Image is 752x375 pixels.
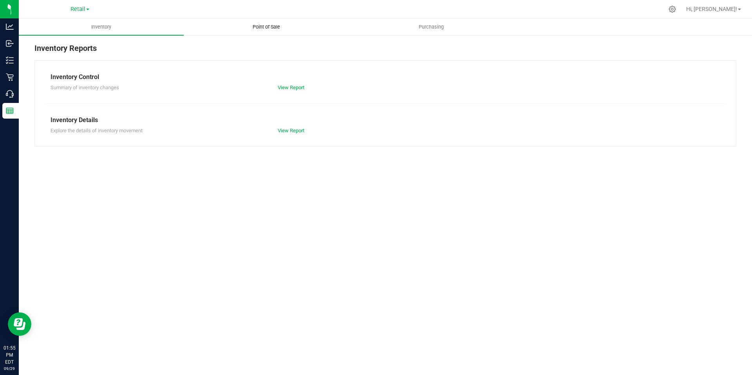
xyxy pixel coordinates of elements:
[278,85,304,90] a: View Report
[8,312,31,336] iframe: Resource center
[6,23,14,31] inline-svg: Analytics
[278,128,304,133] a: View Report
[70,6,85,13] span: Retail
[51,85,119,90] span: Summary of inventory changes
[686,6,737,12] span: Hi, [PERSON_NAME]!
[667,5,677,13] div: Manage settings
[4,366,15,371] p: 09/29
[51,115,720,125] div: Inventory Details
[184,19,349,35] a: Point of Sale
[4,344,15,366] p: 01:55 PM EDT
[6,40,14,47] inline-svg: Inbound
[19,19,184,35] a: Inventory
[6,73,14,81] inline-svg: Retail
[6,107,14,115] inline-svg: Reports
[34,42,736,60] div: Inventory Reports
[6,56,14,64] inline-svg: Inventory
[349,19,513,35] a: Purchasing
[51,128,143,133] span: Explore the details of inventory movement
[51,72,720,82] div: Inventory Control
[242,23,291,31] span: Point of Sale
[408,23,454,31] span: Purchasing
[81,23,122,31] span: Inventory
[6,90,14,98] inline-svg: Call Center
